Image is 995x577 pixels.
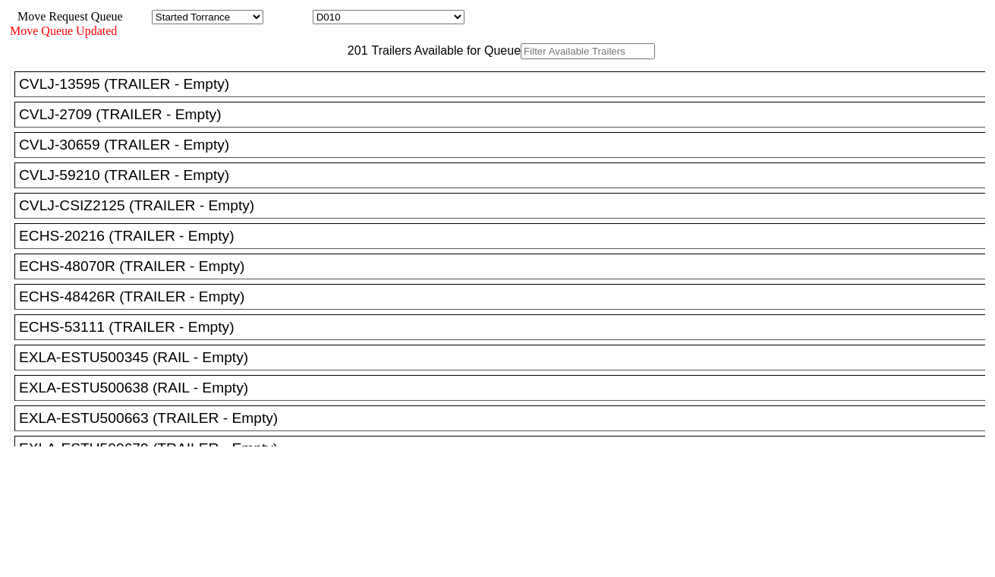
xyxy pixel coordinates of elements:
div: EXLA-ESTU500345 (RAIL - Empty) [19,349,994,366]
span: Move Queue Updated [10,24,117,37]
span: Location [266,10,310,23]
span: 201 [340,44,368,57]
div: ECHS-48070R (TRAILER - Empty) [19,258,994,275]
div: CVLJ-59210 (TRAILER - Empty) [19,167,994,184]
div: CVLJ-CSIZ2125 (TRAILER - Empty) [19,197,994,214]
div: EXLA-ESTU500638 (RAIL - Empty) [19,380,994,396]
div: EXLA-ESTU500663 (TRAILER - Empty) [19,410,994,427]
div: ECHS-53111 (TRAILER - Empty) [19,319,994,336]
div: CVLJ-13595 (TRAILER - Empty) [19,76,994,93]
div: CVLJ-30659 (TRAILER - Empty) [19,137,994,153]
span: Trailers Available for Queue [368,44,521,57]
span: Move Request Queue [10,10,123,23]
div: ECHS-48426R (TRAILER - Empty) [19,288,994,305]
span: Area [125,10,149,23]
input: Filter Available Trailers [521,43,655,59]
div: CVLJ-2709 (TRAILER - Empty) [19,106,994,123]
div: ECHS-20216 (TRAILER - Empty) [19,228,994,244]
div: EXLA-ESTU500679 (TRAILER - Empty) [19,440,994,457]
